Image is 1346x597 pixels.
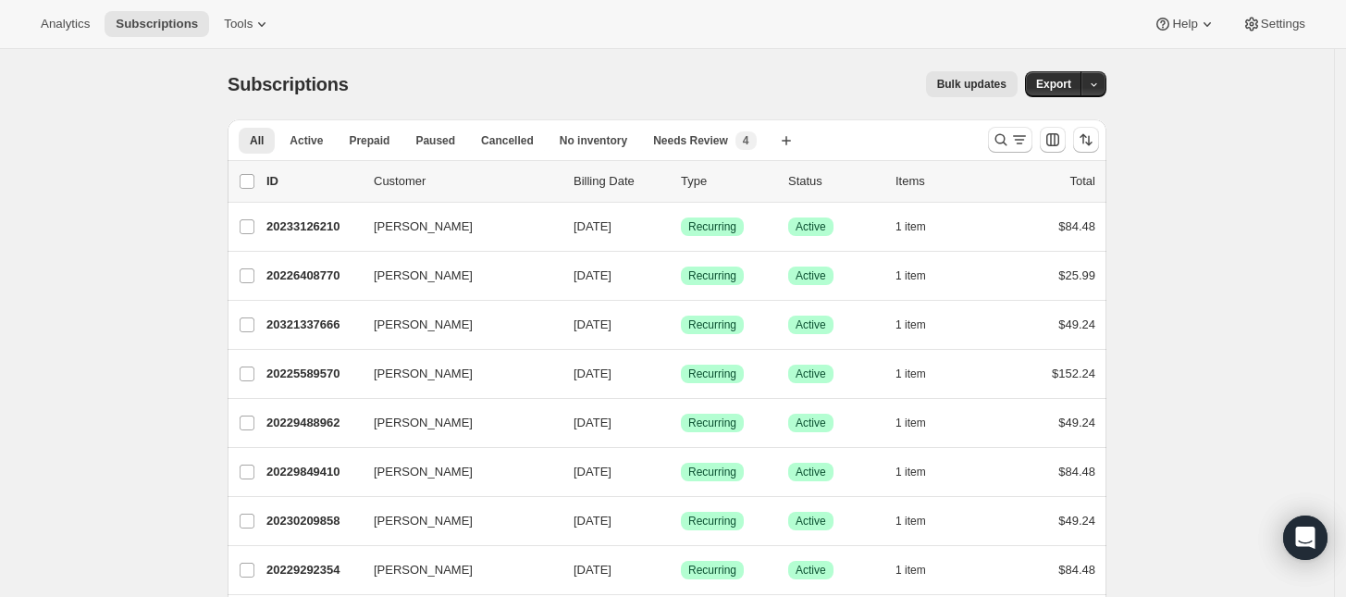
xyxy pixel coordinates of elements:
[688,367,736,381] span: Recurring
[895,172,988,191] div: Items
[895,508,946,534] button: 1 item
[796,563,826,578] span: Active
[688,514,736,529] span: Recurring
[266,361,1095,387] div: 20225589570[PERSON_NAME][DATE]SuccessRecurringSuccessActive1 item$152.24
[895,459,946,485] button: 1 item
[374,365,473,383] span: [PERSON_NAME]
[560,133,627,148] span: No inventory
[481,133,534,148] span: Cancelled
[374,218,473,236] span: [PERSON_NAME]
[895,214,946,240] button: 1 item
[1058,416,1095,429] span: $49.24
[574,317,611,331] span: [DATE]
[374,172,559,191] p: Customer
[363,457,548,487] button: [PERSON_NAME]
[895,263,946,289] button: 1 item
[1070,172,1095,191] p: Total
[653,133,728,148] span: Needs Review
[266,557,1095,583] div: 20229292354[PERSON_NAME][DATE]SuccessRecurringSuccessActive1 item$84.48
[1261,17,1305,31] span: Settings
[30,11,101,37] button: Analytics
[895,219,926,234] span: 1 item
[788,172,881,191] p: Status
[796,317,826,332] span: Active
[688,563,736,578] span: Recurring
[688,219,736,234] span: Recurring
[266,267,359,285] p: 20226408770
[266,218,359,236] p: 20233126210
[266,561,359,579] p: 20229292354
[116,17,198,31] span: Subscriptions
[415,133,455,148] span: Paused
[213,11,282,37] button: Tools
[895,563,926,578] span: 1 item
[1283,516,1327,560] div: Open Intercom Messenger
[349,133,389,148] span: Prepaid
[363,212,548,242] button: [PERSON_NAME]
[895,317,926,332] span: 1 item
[1058,268,1095,282] span: $25.99
[895,557,946,583] button: 1 item
[688,317,736,332] span: Recurring
[796,465,826,479] span: Active
[1036,77,1071,92] span: Export
[1058,219,1095,233] span: $84.48
[363,506,548,536] button: [PERSON_NAME]
[688,465,736,479] span: Recurring
[250,133,264,148] span: All
[937,77,1006,92] span: Bulk updates
[1058,514,1095,528] span: $49.24
[895,465,926,479] span: 1 item
[1058,317,1095,331] span: $49.24
[266,459,1095,485] div: 20229849410[PERSON_NAME][DATE]SuccessRecurringSuccessActive1 item$84.48
[266,312,1095,338] div: 20321337666[PERSON_NAME][DATE]SuccessRecurringSuccessActive1 item$49.24
[266,172,359,191] p: ID
[895,312,946,338] button: 1 item
[895,416,926,430] span: 1 item
[1025,71,1082,97] button: Export
[266,410,1095,436] div: 20229488962[PERSON_NAME][DATE]SuccessRecurringSuccessActive1 item$49.24
[363,408,548,438] button: [PERSON_NAME]
[266,172,1095,191] div: IDCustomerBilling DateTypeStatusItemsTotal
[228,74,349,94] span: Subscriptions
[796,268,826,283] span: Active
[363,359,548,389] button: [PERSON_NAME]
[363,555,548,585] button: [PERSON_NAME]
[374,267,473,285] span: [PERSON_NAME]
[224,17,253,31] span: Tools
[926,71,1018,97] button: Bulk updates
[1073,127,1099,153] button: Sort the results
[41,17,90,31] span: Analytics
[574,514,611,528] span: [DATE]
[574,172,666,191] p: Billing Date
[796,219,826,234] span: Active
[796,416,826,430] span: Active
[895,367,926,381] span: 1 item
[1058,465,1095,479] span: $84.48
[1172,17,1197,31] span: Help
[895,514,926,529] span: 1 item
[374,561,473,579] span: [PERSON_NAME]
[266,512,359,530] p: 20230209858
[1052,367,1095,380] span: $152.24
[374,463,473,481] span: [PERSON_NAME]
[681,172,773,191] div: Type
[1142,11,1227,37] button: Help
[574,465,611,479] span: [DATE]
[895,410,946,436] button: 1 item
[895,361,946,387] button: 1 item
[1231,11,1316,37] button: Settings
[574,268,611,282] span: [DATE]
[743,133,749,148] span: 4
[1040,127,1066,153] button: Customize table column order and visibility
[796,514,826,529] span: Active
[266,365,359,383] p: 20225589570
[574,367,611,380] span: [DATE]
[105,11,209,37] button: Subscriptions
[688,268,736,283] span: Recurring
[266,263,1095,289] div: 20226408770[PERSON_NAME][DATE]SuccessRecurringSuccessActive1 item$25.99
[688,416,736,430] span: Recurring
[374,316,473,334] span: [PERSON_NAME]
[266,414,359,432] p: 20229488962
[266,316,359,334] p: 20321337666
